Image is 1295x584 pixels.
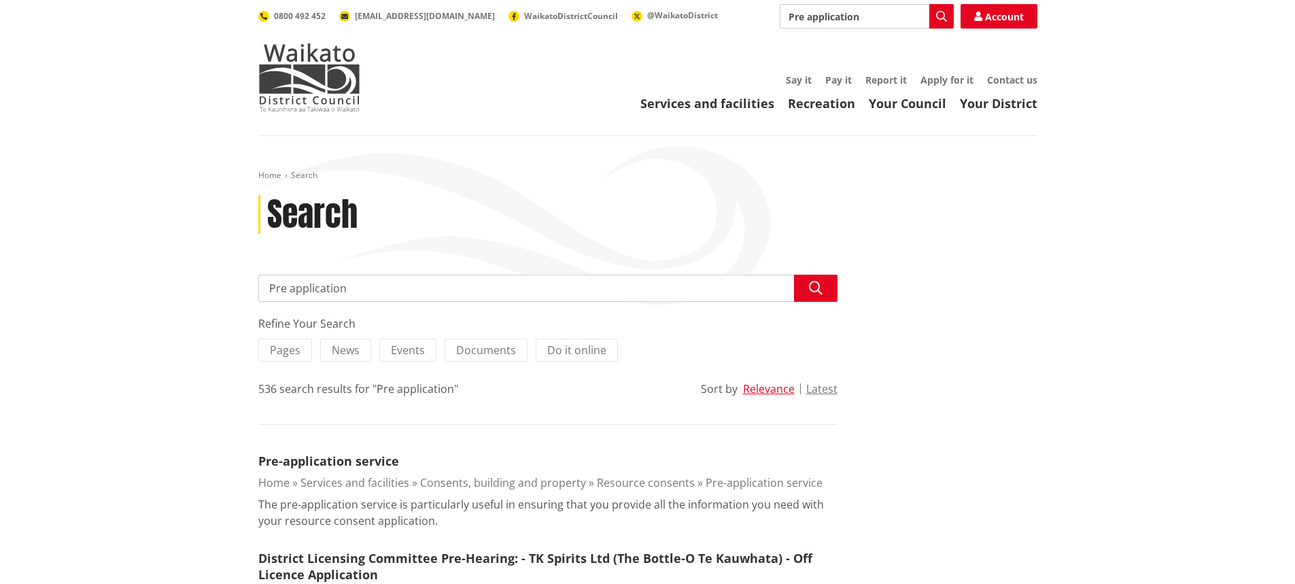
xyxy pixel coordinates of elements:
[332,343,360,358] span: News
[961,4,1037,29] a: Account
[258,381,458,397] div: 536 search results for "Pre application"
[258,315,838,332] div: Refine Your Search
[632,10,718,21] a: @WaikatoDistrict
[267,195,358,235] h1: Search
[743,383,795,395] button: Relevance
[987,73,1037,86] a: Contact us
[825,73,852,86] a: Pay it
[258,170,1037,182] nav: breadcrumb
[508,10,618,22] a: WaikatoDistrictCouncil
[786,73,812,86] a: Say it
[640,95,774,111] a: Services and facilities
[339,10,495,22] a: [EMAIL_ADDRESS][DOMAIN_NAME]
[355,10,495,22] span: [EMAIL_ADDRESS][DOMAIN_NAME]
[706,475,823,490] a: Pre-application service
[456,343,516,358] span: Documents
[920,73,973,86] a: Apply for it
[869,95,946,111] a: Your Council
[524,10,618,22] span: WaikatoDistrictCouncil
[258,10,326,22] a: 0800 492 452
[258,453,399,469] a: Pre-application service
[788,95,855,111] a: Recreation
[960,95,1037,111] a: Your District
[647,10,718,21] span: @WaikatoDistrict
[258,169,281,181] a: Home
[865,73,907,86] a: Report it
[291,169,317,181] span: Search
[300,475,409,490] a: Services and facilities
[258,275,838,302] input: Search input
[547,343,606,358] span: Do it online
[806,383,838,395] button: Latest
[270,343,300,358] span: Pages
[274,10,326,22] span: 0800 492 452
[780,4,954,29] input: Search input
[597,475,695,490] a: Resource consents
[258,475,290,490] a: Home
[701,381,738,397] div: Sort by
[391,343,425,358] span: Events
[258,550,812,583] a: District Licensing Committee Pre-Hearing: - TK Spirits Ltd (The Bottle-O Te Kauwhata) - Off Licen...
[258,44,360,111] img: Waikato District Council - Te Kaunihera aa Takiwaa o Waikato
[420,475,586,490] a: Consents, building and property
[258,496,838,529] p: The pre-application service is particularly useful in ensuring that you provide all the informati...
